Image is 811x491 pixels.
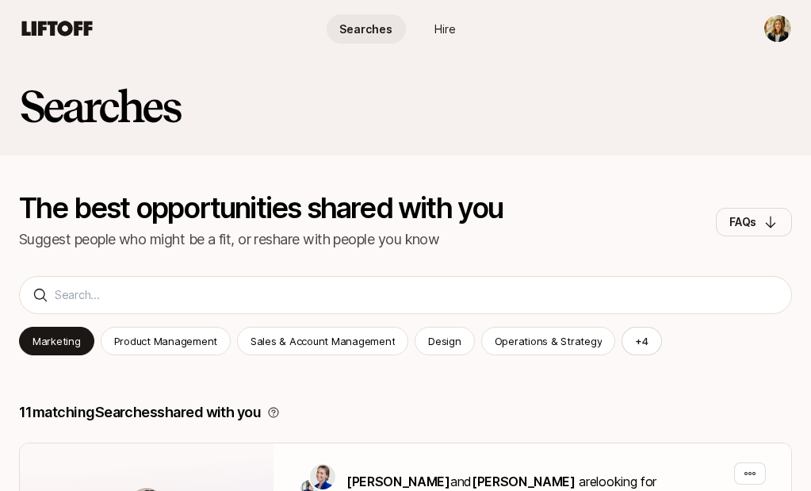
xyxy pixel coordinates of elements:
[114,333,217,349] p: Product Management
[33,333,81,349] p: Marketing
[339,21,392,37] span: Searches
[406,14,485,44] a: Hire
[622,327,662,355] button: +4
[19,82,180,130] h2: Searches
[495,333,603,349] p: Operations & Strategy
[428,333,461,349] p: Design
[450,474,576,489] span: and
[716,208,792,236] button: FAQs
[19,401,261,424] p: 11 matching Searches shared with you
[55,286,778,305] input: Search...
[764,15,791,42] img: Lauren Michaels
[310,464,335,489] img: Daniela Plattner
[327,14,406,44] a: Searches
[251,333,395,349] p: Sales & Account Management
[763,14,792,43] button: Lauren Michaels
[472,474,576,489] span: [PERSON_NAME]
[346,474,450,489] span: [PERSON_NAME]
[729,213,756,232] p: FAQs
[19,228,503,251] p: Suggest people who might be a fit, or reshare with people you know
[434,21,456,37] span: Hire
[19,194,503,222] p: The best opportunities shared with you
